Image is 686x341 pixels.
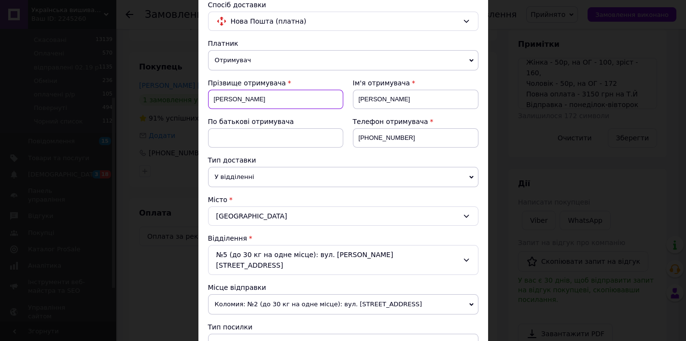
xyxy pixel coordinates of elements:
div: №5 (до 30 кг на одне місце): вул. [PERSON_NAME][STREET_ADDRESS] [208,245,478,275]
span: Коломия: №2 (до 30 кг на одне місце): вул. [STREET_ADDRESS] [208,294,478,314]
span: Отримувач [208,50,478,70]
span: Ім'я отримувача [353,79,410,87]
input: +380 [353,128,478,148]
div: Місто [208,195,478,205]
span: Місце відправки [208,284,266,291]
span: Тип посилки [208,323,252,331]
span: Тип доставки [208,156,256,164]
span: Нова Пошта (платна) [231,16,459,27]
div: Відділення [208,233,478,243]
span: Платник [208,40,238,47]
span: Телефон отримувача [353,118,428,125]
span: Прізвище отримувача [208,79,286,87]
span: По батькові отримувача [208,118,294,125]
span: У відділенні [208,167,478,187]
div: [GEOGRAPHIC_DATA] [208,206,478,226]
